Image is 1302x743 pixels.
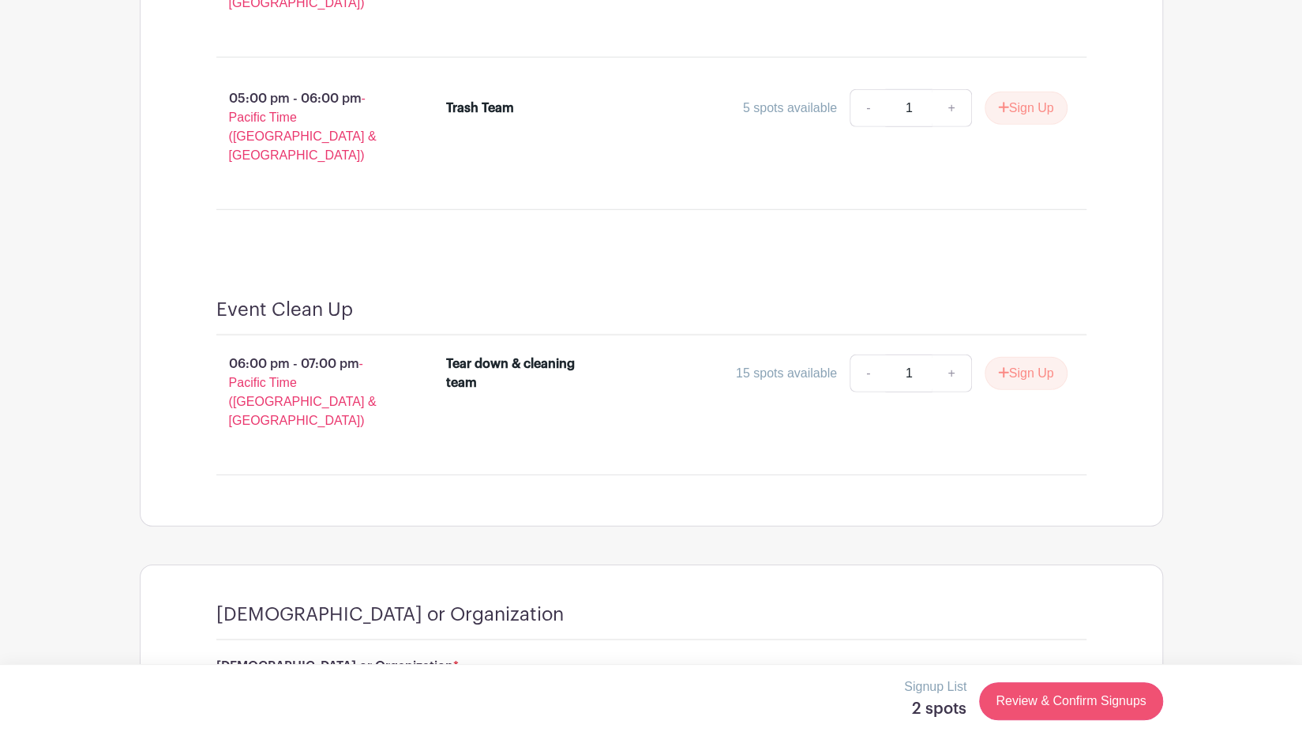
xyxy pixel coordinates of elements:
h5: 2 spots [904,700,966,719]
p: Signup List [904,677,966,696]
a: Review & Confirm Signups [979,682,1162,720]
h4: Event Clean Up [216,298,353,321]
button: Sign Up [985,92,1067,125]
span: - Pacific Time ([GEOGRAPHIC_DATA] & [GEOGRAPHIC_DATA]) [229,357,377,427]
a: - [850,89,886,127]
a: + [932,355,971,392]
p: 06:00 pm - 07:00 pm [191,348,422,437]
a: + [932,89,971,127]
h6: [DEMOGRAPHIC_DATA] or Organization [216,659,1086,674]
h4: [DEMOGRAPHIC_DATA] or Organization [216,603,564,626]
div: Trash Team [446,99,514,118]
div: 5 spots available [743,99,837,118]
div: Tear down & cleaning team [446,355,583,392]
p: 05:00 pm - 06:00 pm [191,83,422,171]
a: - [850,355,886,392]
div: 15 spots available [736,364,837,383]
button: Sign Up [985,357,1067,390]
